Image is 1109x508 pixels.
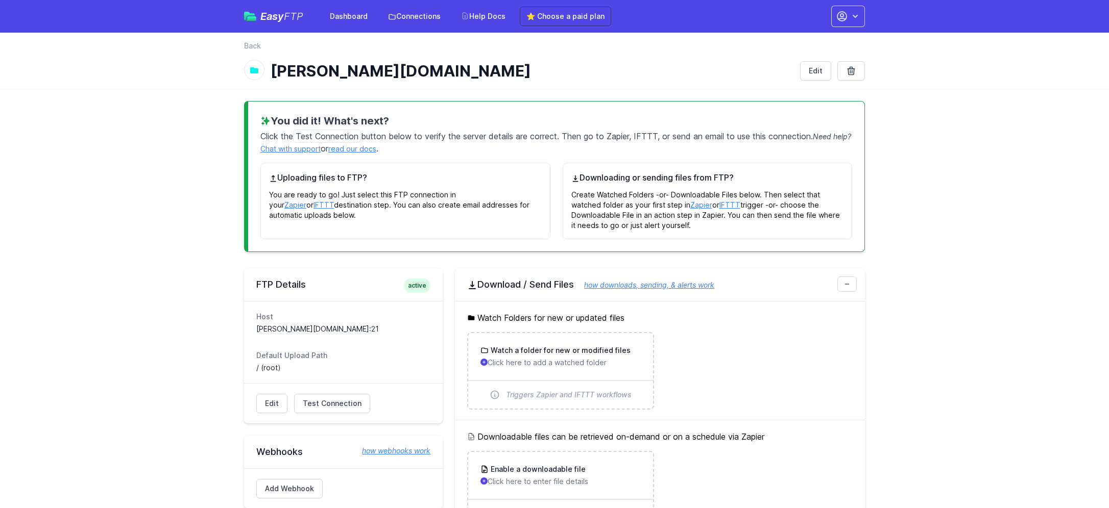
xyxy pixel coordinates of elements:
[269,171,542,184] h4: Uploading files to FTP?
[571,184,844,231] p: Create Watched Folders -or- Downloadable Files below. Then select that watched folder as your fir...
[256,324,430,334] dd: [PERSON_NAME][DOMAIN_NAME]:21
[271,62,792,80] h1: [PERSON_NAME][DOMAIN_NAME]
[800,61,831,81] a: Edit
[574,281,714,289] a: how downloads, sending, & alerts work
[489,464,586,474] h3: Enable a downloadable file
[256,278,430,291] h2: FTP Details
[468,333,653,409] a: Watch a folder for new or modified files Click here to add a watched folder Triggers Zapier and I...
[260,11,303,21] span: Easy
[467,278,853,291] h2: Download / Send Files
[489,345,631,355] h3: Watch a folder for new or modified files
[303,398,361,409] span: Test Connection
[506,390,632,400] span: Triggers Zapier and IFTTT workflows
[690,200,712,209] a: Zapier
[256,394,287,413] a: Edit
[244,11,303,21] a: EasyFTP
[284,200,306,209] a: Zapier
[480,358,640,368] p: Click here to add a watched folder
[467,312,853,324] h5: Watch Folders for new or updated files
[480,476,640,487] p: Click here to enter file details
[571,171,844,184] h4: Downloading or sending files from FTP?
[284,10,303,22] span: FTP
[293,130,361,143] span: Test Connection
[256,363,430,373] dd: / (root)
[813,132,851,141] span: Need help?
[328,144,376,153] a: read our docs
[260,128,852,155] p: Click the button below to verify the server details are correct. Then go to Zapier, IFTTT, or sen...
[520,7,611,26] a: ⭐ Choose a paid plan
[256,479,323,498] a: Add Webhook
[352,446,430,456] a: how webhooks work
[244,12,256,21] img: easyftp_logo.png
[455,7,512,26] a: Help Docs
[294,394,370,413] a: Test Connection
[269,184,542,220] p: You are ready to go! Just select this FTP connection in your or destination step. You can also cr...
[260,114,852,128] h3: You did it! What's next?
[719,200,740,209] a: IFTTT
[314,200,334,209] a: IFTTT
[324,7,374,26] a: Dashboard
[404,278,430,293] span: active
[256,446,430,458] h2: Webhooks
[256,312,430,322] dt: Host
[260,144,321,153] a: Chat with support
[256,350,430,361] dt: Default Upload Path
[382,7,447,26] a: Connections
[467,430,853,443] h5: Downloadable files can be retrieved on-demand or on a schedule via Zapier
[244,41,865,57] nav: Breadcrumb
[244,41,261,51] a: Back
